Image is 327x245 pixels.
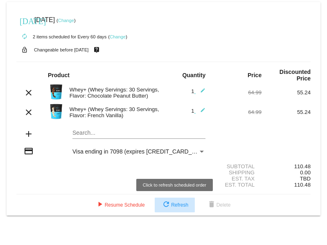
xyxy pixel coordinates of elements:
strong: Quantity [182,72,205,78]
mat-icon: play_arrow [95,200,105,210]
div: 64.99 [212,89,262,96]
small: 2 items scheduled for Every 60 days [16,34,106,39]
mat-icon: edit [196,88,205,98]
button: Refresh [155,198,195,212]
span: Visa ending in 7098 (expires [CREDIT_CARD_DATA]) [72,148,210,155]
mat-icon: edit [196,107,205,117]
span: 110.48 [294,182,311,188]
mat-icon: live_help [92,45,101,55]
span: Delete [207,202,231,208]
small: ( ) [56,18,76,23]
mat-icon: lock_open [20,45,29,55]
span: 1 [191,88,205,94]
mat-icon: credit_card [24,146,34,156]
div: Subtotal [212,163,262,169]
div: Shipping [212,169,262,176]
img: Image-1-Carousel-Whey-2lb-CPB-1000x1000-NEWEST.png [48,84,64,100]
button: Delete [200,198,237,212]
div: Whey+ (Whey Servings: 30 Servings, Flavor: French Vanilla) [65,106,164,118]
a: Change [58,18,74,23]
strong: Discounted Price [280,69,311,82]
small: Changeable before [DATE] [34,47,89,52]
div: 110.48 [262,163,311,169]
strong: Price [248,72,262,78]
img: Image-1-Carousel-Whey-2lb-Vanilla-no-badge-Transp.png [48,103,64,120]
div: 64.99 [212,109,262,115]
div: 55.24 [262,89,311,96]
a: Change [110,34,126,39]
div: 55.24 [262,109,311,115]
mat-icon: clear [24,107,34,117]
div: Est. Tax [212,176,262,182]
small: ( ) [108,34,127,39]
div: Whey+ (Whey Servings: 30 Servings, Flavor: Chocolate Peanut Butter) [65,87,164,99]
mat-select: Payment Method [72,148,205,155]
span: Resume Schedule [95,202,145,208]
span: Refresh [161,202,188,208]
mat-icon: delete [207,200,216,210]
mat-icon: clear [24,88,34,98]
mat-icon: refresh [161,200,171,210]
span: TBD [300,176,311,182]
mat-icon: [DATE] [20,16,29,25]
strong: Product [48,72,70,78]
button: Resume Schedule [88,198,151,212]
input: Search... [72,130,205,136]
div: Est. Total [212,182,262,188]
mat-icon: autorenew [20,32,29,42]
mat-icon: add [24,129,34,139]
span: 0.00 [300,169,311,176]
span: 1 [191,108,205,114]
